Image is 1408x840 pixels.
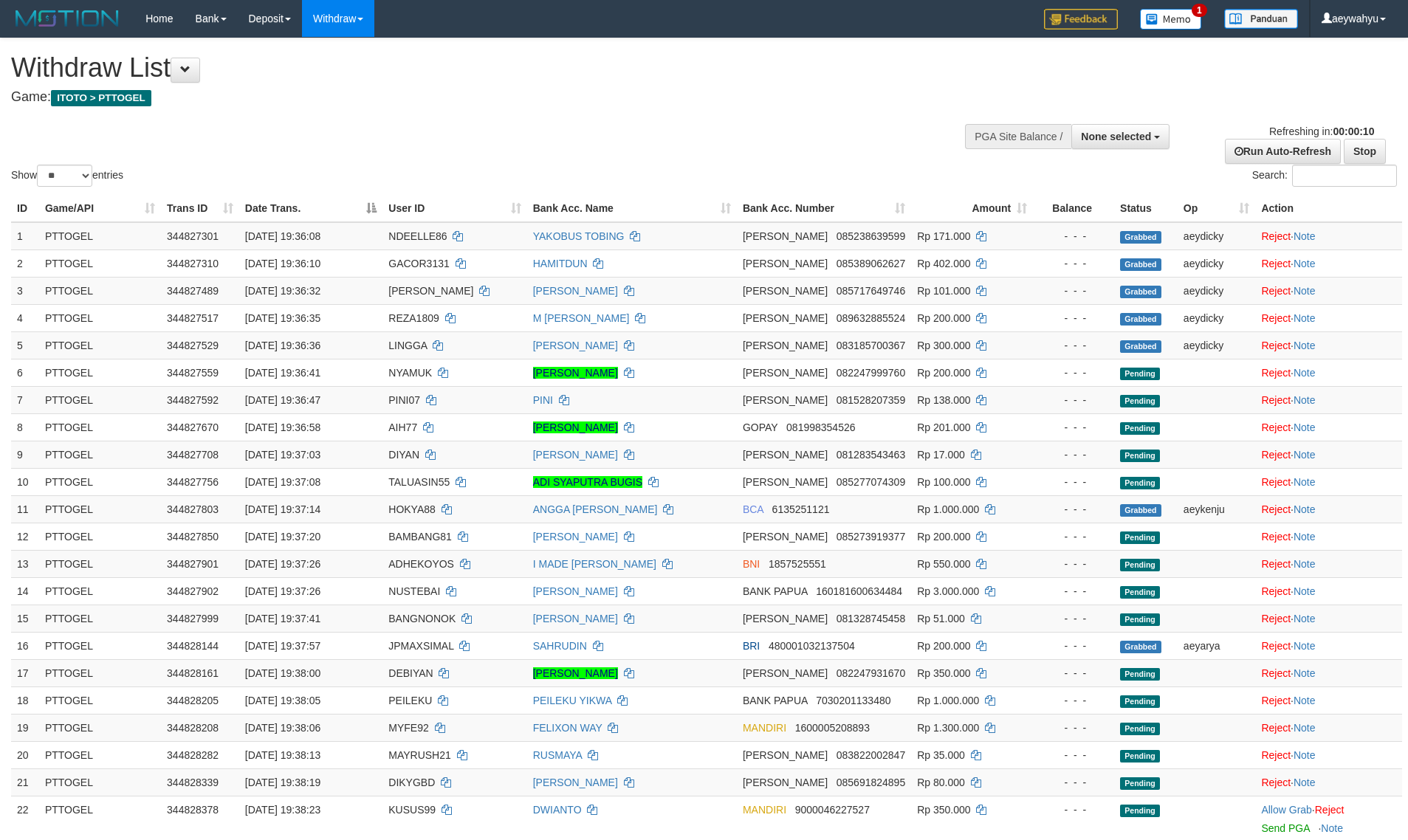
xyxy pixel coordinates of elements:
[388,340,427,351] span: LINGGA
[1294,312,1316,324] a: Note
[388,421,417,433] span: AIH77
[533,613,618,624] a: [PERSON_NAME]
[39,304,161,331] td: PTTOGEL
[743,367,828,379] span: [PERSON_NAME]
[917,421,970,433] span: Rp 201.000
[388,230,447,242] span: NDEELLE86
[917,258,970,269] span: Rp 402.000
[167,476,219,488] span: 344827756
[11,413,39,441] td: 8
[11,53,924,83] h1: Withdraw List
[1294,777,1316,788] a: Note
[1120,395,1160,407] span: Pending
[1294,503,1316,515] a: Note
[533,749,582,761] a: RUSMAYA
[1255,195,1402,222] th: Action
[527,195,737,222] th: Bank Acc. Name: activate to sort column ascending
[1039,557,1108,571] div: - - -
[1255,331,1402,359] td: ·
[1255,632,1402,659] td: ·
[388,285,473,297] span: [PERSON_NAME]
[1294,640,1316,652] a: Note
[1321,822,1343,834] a: Note
[39,441,161,468] td: PTTOGEL
[1261,285,1291,297] a: Reject
[39,632,161,659] td: PTTOGEL
[1120,477,1160,489] span: Pending
[1178,331,1256,359] td: aeydicky
[167,640,219,652] span: 344828144
[533,421,618,433] a: [PERSON_NAME]
[1120,559,1160,571] span: Pending
[533,667,618,679] a: [PERSON_NAME]
[917,476,970,488] span: Rp 100.000
[1255,495,1402,523] td: ·
[1039,338,1108,353] div: - - -
[1178,495,1256,523] td: aeykenju
[11,605,39,632] td: 15
[388,585,440,597] span: NUSTEBAI
[1294,230,1316,242] a: Note
[39,331,161,359] td: PTTOGEL
[11,222,39,250] td: 1
[1120,641,1161,653] span: Grabbed
[1261,804,1311,816] a: Allow Grab
[1294,421,1316,433] a: Note
[1039,256,1108,271] div: - - -
[1039,693,1108,708] div: - - -
[743,258,828,269] span: [PERSON_NAME]
[1178,222,1256,250] td: aeydicky
[51,90,151,106] span: ITOTO > PTTOGEL
[1039,420,1108,435] div: - - -
[837,258,905,269] span: Copy 085389062627 to clipboard
[533,804,582,816] a: DWIANTO
[245,585,320,597] span: [DATE] 19:37:26
[11,277,39,304] td: 3
[245,367,320,379] span: [DATE] 19:36:41
[1261,503,1291,515] a: Reject
[388,312,439,324] span: REZA1809
[11,550,39,577] td: 13
[743,531,828,543] span: [PERSON_NAME]
[533,394,553,406] a: PINI
[167,421,219,433] span: 344827670
[11,441,39,468] td: 9
[1255,523,1402,550] td: ·
[1120,586,1160,599] span: Pending
[772,503,830,515] span: Copy 6135251121 to clipboard
[837,312,905,324] span: Copy 089632885524 to clipboard
[1261,585,1291,597] a: Reject
[245,258,320,269] span: [DATE] 19:36:10
[1192,4,1207,17] span: 1
[837,340,905,351] span: Copy 083185700367 to clipboard
[533,367,618,379] a: [PERSON_NAME]
[245,449,320,461] span: [DATE] 19:37:03
[388,476,450,488] span: TALUASIN55
[917,558,970,570] span: Rp 550.000
[1044,9,1118,30] img: Feedback.jpg
[1261,777,1291,788] a: Reject
[167,695,219,706] span: 344828205
[1120,504,1161,517] span: Grabbed
[11,686,39,714] td: 18
[11,359,39,386] td: 6
[245,476,320,488] span: [DATE] 19:37:08
[167,667,219,679] span: 344828161
[1255,413,1402,441] td: ·
[533,777,618,788] a: [PERSON_NAME]
[11,195,39,222] th: ID
[1261,230,1291,242] a: Reject
[1039,502,1108,517] div: - - -
[911,195,1033,222] th: Amount: activate to sort column ascending
[1261,258,1291,269] a: Reject
[1039,666,1108,681] div: - - -
[11,7,123,30] img: MOTION_logo.png
[1294,476,1316,488] a: Note
[1261,449,1291,461] a: Reject
[1120,422,1160,435] span: Pending
[1120,450,1160,462] span: Pending
[1255,441,1402,468] td: ·
[1120,668,1160,681] span: Pending
[39,249,161,277] td: PTTOGEL
[533,285,618,297] a: [PERSON_NAME]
